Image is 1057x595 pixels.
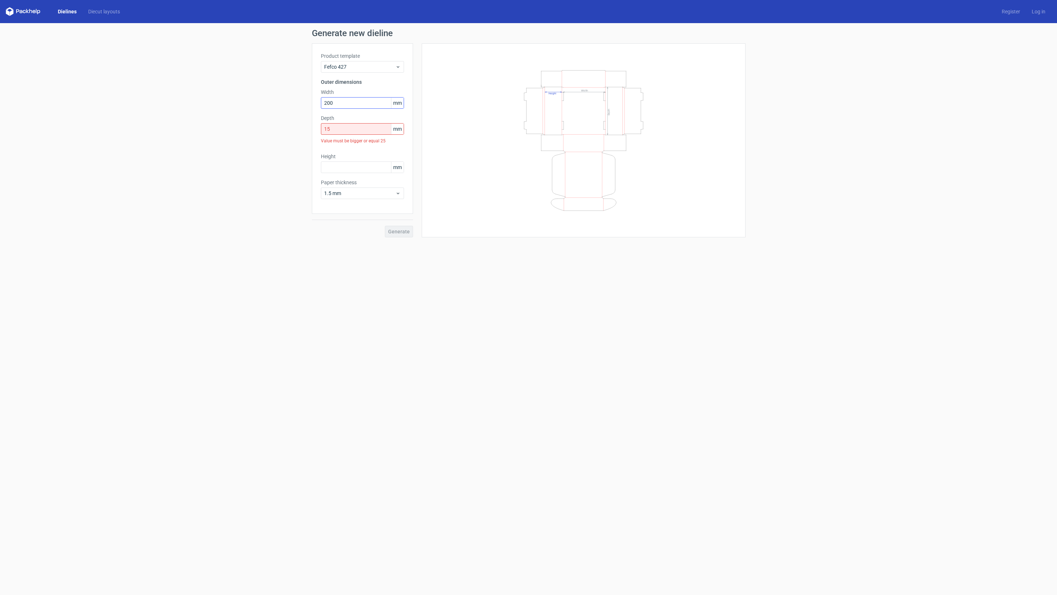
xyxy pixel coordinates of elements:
[321,89,404,96] label: Width
[82,8,126,15] a: Diecut layouts
[1026,8,1051,15] a: Log in
[324,63,395,70] span: Fefco 427
[312,29,746,38] h1: Generate new dieline
[607,108,610,115] text: Depth
[321,52,404,60] label: Product template
[321,135,404,147] div: Value must be bigger or equal 25
[321,115,404,122] label: Depth
[321,78,404,86] h3: Outer dimensions
[549,92,556,95] text: Height
[996,8,1026,15] a: Register
[581,89,588,92] text: Width
[321,153,404,160] label: Height
[391,98,404,108] span: mm
[391,124,404,134] span: mm
[324,190,395,197] span: 1.5 mm
[391,162,404,173] span: mm
[52,8,82,15] a: Dielines
[321,179,404,186] label: Paper thickness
